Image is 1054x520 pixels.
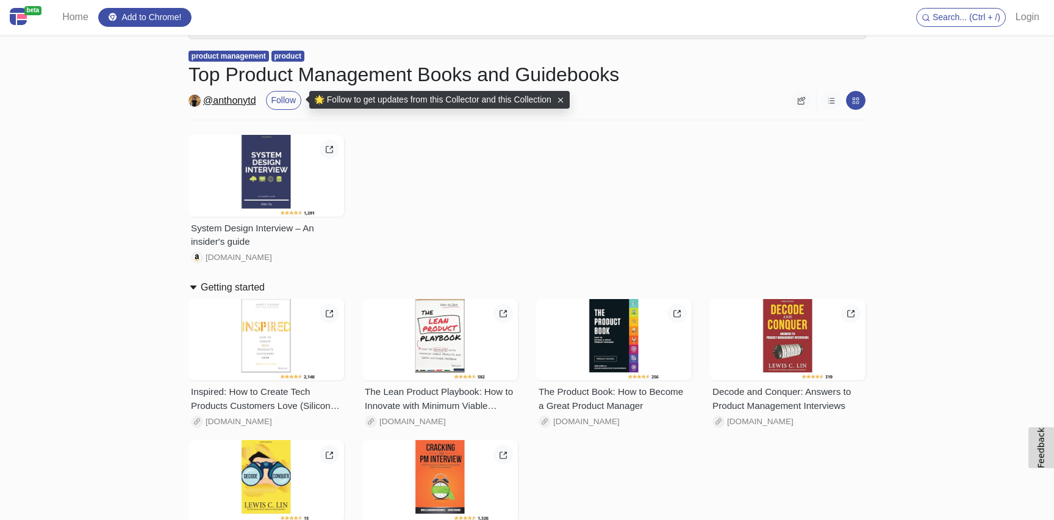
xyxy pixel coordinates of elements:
[191,222,342,250] div: System Design Interview – An insider's guide
[271,51,304,62] span: product
[188,63,866,86] h1: Top Product Management Books and Guidebooks
[206,416,272,428] span: www.amazon.com
[712,385,863,413] div: Decode and Conquer: Answers to Product Management Interviews
[792,91,811,110] button: Copy link
[822,91,841,110] button: Coming soon...
[10,5,48,30] a: beta
[188,95,201,107] img: anthonytd
[188,51,269,62] span: product management
[201,281,265,293] h2: Getting started
[191,385,342,413] div: Inspired: How to Create Tech Products Customers Love (Silicon Valley Product Group)
[266,91,301,110] button: Follow
[10,8,27,25] img: Centroly
[727,416,794,428] span: www.amazon.com
[309,91,570,109] div: 🌟 Follow to get updates from this Collector and this Collection
[933,12,1000,22] span: Search... (Ctrl + /)
[1011,5,1044,29] a: Login
[203,93,256,108] a: @anthonytd
[365,385,515,413] div: The Lean Product Playbook: How to Innovate with Minimum Viable Products and Rapid Customer Feedback
[24,6,42,15] span: beta
[206,251,272,264] span: www.amazon.com
[193,254,201,261] img: www.amazon.com
[539,385,689,413] div: The Product Book: How to Become a Great Product Manager
[553,416,620,428] span: www.amazon.com
[916,8,1006,27] button: Search... (Ctrl + /)
[98,8,192,27] a: Add to Chrome!
[57,5,93,29] a: Home
[1036,427,1046,468] span: Feedback
[379,416,446,428] span: www.amazon.com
